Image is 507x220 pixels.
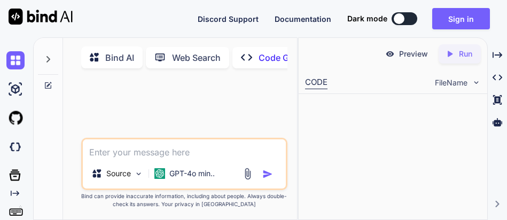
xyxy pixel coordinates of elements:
img: chat [6,51,25,69]
span: Discord Support [198,14,259,23]
span: Documentation [275,14,331,23]
button: Discord Support [198,13,259,25]
span: Dark mode [347,13,387,24]
p: Source [106,168,131,179]
p: Run [459,49,472,59]
img: ai-studio [6,80,25,98]
div: CODE [305,76,327,89]
img: darkCloudIdeIcon [6,138,25,156]
p: Code Generator [259,51,323,64]
button: Documentation [275,13,331,25]
img: preview [385,49,395,59]
p: GPT-4o min.. [169,168,215,179]
img: githubLight [6,109,25,127]
p: Web Search [172,51,221,64]
button: Sign in [432,8,490,29]
img: Pick Models [134,169,143,178]
img: attachment [241,168,254,180]
img: icon [262,169,273,179]
p: Bind AI [105,51,134,64]
img: Bind AI [9,9,73,25]
p: Preview [399,49,428,59]
p: Bind can provide inaccurate information, including about people. Always double-check its answers.... [81,192,288,208]
img: chevron down [472,78,481,87]
img: GPT-4o mini [154,168,165,179]
span: FileName [435,77,467,88]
